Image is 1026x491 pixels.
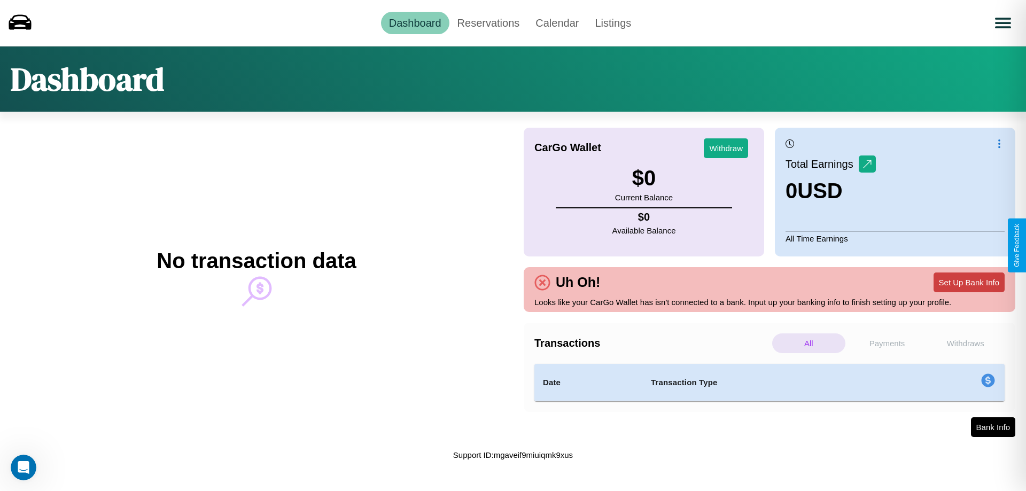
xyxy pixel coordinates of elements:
[534,295,1005,309] p: Looks like your CarGo Wallet has isn't connected to a bank. Input up your banking info to finish ...
[11,455,36,480] iframe: Intercom live chat
[534,364,1005,401] table: simple table
[786,231,1005,246] p: All Time Earnings
[851,333,924,353] p: Payments
[587,12,639,34] a: Listings
[157,249,356,273] h2: No transaction data
[527,12,587,34] a: Calendar
[929,333,1002,353] p: Withdraws
[988,8,1018,38] button: Open menu
[934,272,1005,292] button: Set Up Bank Info
[772,333,845,353] p: All
[449,12,528,34] a: Reservations
[453,448,573,462] p: Support ID: mgaveif9miuiqmk9xus
[11,57,164,101] h1: Dashboard
[1013,224,1021,267] div: Give Feedback
[381,12,449,34] a: Dashboard
[704,138,748,158] button: Withdraw
[971,417,1015,437] button: Bank Info
[615,166,673,190] h3: $ 0
[550,275,605,290] h4: Uh Oh!
[543,376,634,389] h4: Date
[534,142,601,154] h4: CarGo Wallet
[534,337,770,349] h4: Transactions
[786,179,876,203] h3: 0 USD
[651,376,893,389] h4: Transaction Type
[612,223,676,238] p: Available Balance
[786,154,859,174] p: Total Earnings
[615,190,673,205] p: Current Balance
[612,211,676,223] h4: $ 0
